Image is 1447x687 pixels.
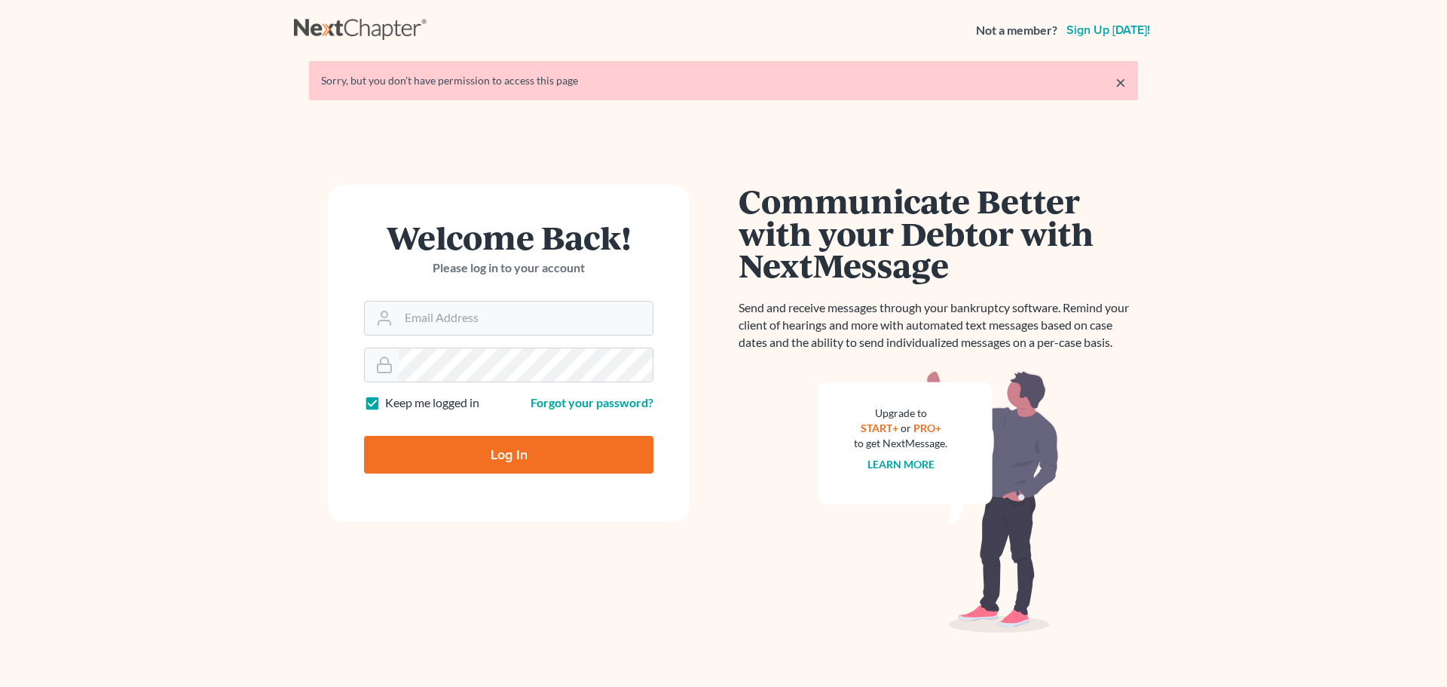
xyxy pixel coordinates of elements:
div: to get NextMessage. [854,436,947,451]
span: or [901,422,911,434]
a: START+ [861,422,898,434]
h1: Welcome Back! [364,221,653,253]
input: Log In [364,436,653,474]
p: Please log in to your account [364,259,653,277]
div: Upgrade to [854,406,947,421]
h1: Communicate Better with your Debtor with NextMessage [739,185,1138,281]
a: Forgot your password? [531,395,653,409]
input: Email Address [399,302,653,335]
a: Learn more [867,458,935,471]
a: PRO+ [913,422,941,434]
strong: Not a member? [976,22,1057,39]
div: Sorry, but you don't have permission to access this page [321,73,1126,88]
a: × [1115,73,1126,91]
a: Sign up [DATE]! [1063,24,1153,36]
img: nextmessage_bg-59042aed3d76b12b5cd301f8e5b87938c9018125f34e5fa2b7a6b67550977c72.svg [818,370,1059,633]
label: Keep me logged in [385,394,479,412]
p: Send and receive messages through your bankruptcy software. Remind your client of hearings and mo... [739,299,1138,351]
